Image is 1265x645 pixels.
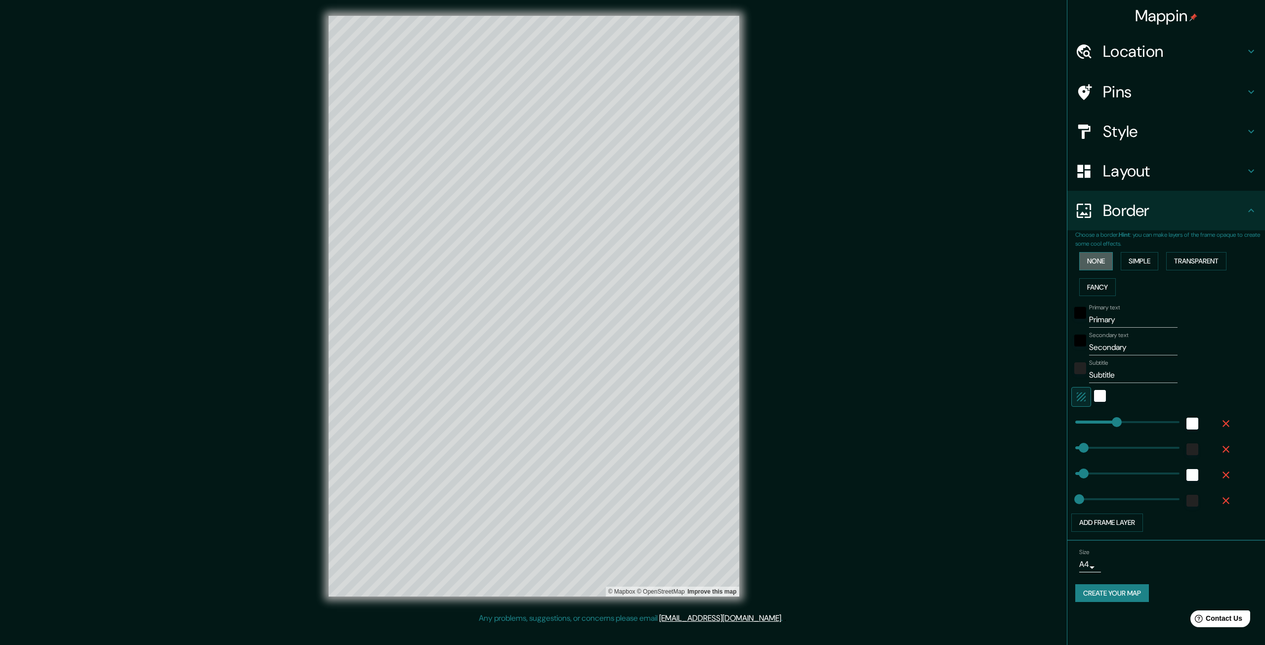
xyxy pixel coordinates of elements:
[1074,335,1086,346] button: black
[1079,278,1116,297] button: Fancy
[784,612,786,624] div: .
[1067,151,1265,191] div: Layout
[1186,495,1198,507] button: color-222222
[479,612,783,624] p: Any problems, suggestions, or concerns please email .
[1089,303,1120,312] label: Primary text
[637,588,685,595] a: OpenStreetMap
[1189,13,1197,21] img: pin-icon.png
[1119,231,1130,239] b: Hint
[1121,252,1158,270] button: Simple
[1094,390,1106,402] button: white
[1067,191,1265,230] div: Border
[1186,443,1198,455] button: color-222222
[1074,307,1086,319] button: black
[1103,122,1245,141] h4: Style
[1177,606,1254,634] iframe: Help widget launcher
[1135,6,1198,26] h4: Mappin
[1089,331,1129,340] label: Secondary text
[1075,584,1149,602] button: Create your map
[1067,72,1265,112] div: Pins
[1075,230,1265,248] p: Choose a border. : you can make layers of the frame opaque to create some cool effects.
[1103,42,1245,61] h4: Location
[1079,548,1090,556] label: Size
[1186,418,1198,430] button: white
[1079,557,1101,572] div: A4
[1079,252,1113,270] button: None
[1103,201,1245,220] h4: Border
[1089,359,1108,367] label: Subtitle
[608,588,635,595] a: Mapbox
[1103,161,1245,181] h4: Layout
[687,588,736,595] a: Map feedback
[1186,469,1198,481] button: white
[1103,82,1245,102] h4: Pins
[1067,32,1265,71] div: Location
[659,613,781,623] a: [EMAIL_ADDRESS][DOMAIN_NAME]
[1166,252,1226,270] button: Transparent
[1067,112,1265,151] div: Style
[1071,514,1143,532] button: Add frame layer
[783,612,784,624] div: .
[1074,362,1086,374] button: color-222222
